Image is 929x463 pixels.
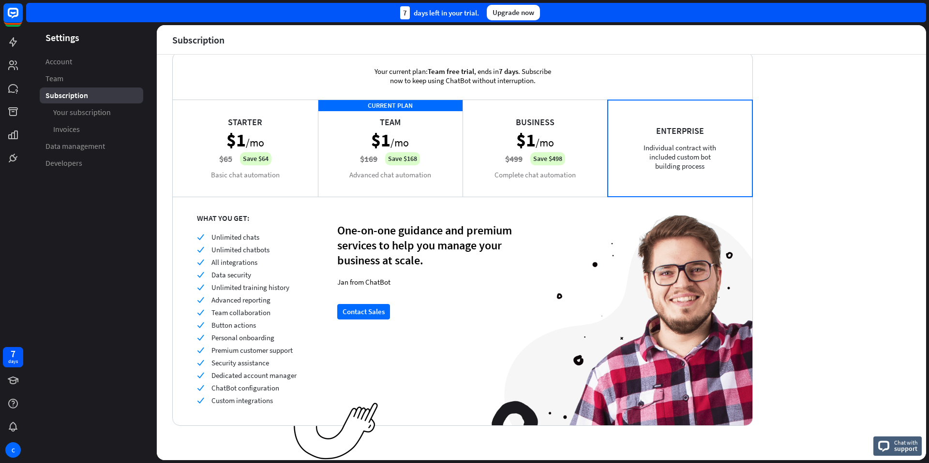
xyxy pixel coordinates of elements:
[211,333,274,342] span: Personal onboarding
[400,6,410,19] div: 7
[26,31,157,44] header: Settings
[211,283,289,292] span: Unlimited training history
[53,107,111,117] span: Your subscription
[197,359,204,366] i: check
[197,233,204,241] i: check
[211,371,297,380] span: Dedicated account manager
[359,52,567,100] div: Your current plan: , ends in . Subscribe now to keep using ChatBot without interruption.
[197,384,204,391] i: check
[894,444,918,453] span: support
[211,358,269,367] span: Security assistance
[53,124,80,134] span: Invoices
[337,304,390,319] button: Contact Sales
[11,349,15,358] div: 7
[172,34,225,45] div: Subscription
[5,442,21,458] div: C
[40,104,143,120] a: Your subscription
[499,67,518,76] span: 7 days
[894,438,918,447] span: Chat with
[45,158,82,168] span: Developers
[428,67,474,76] span: Team free trial
[197,213,337,223] div: WHAT YOU GET:
[45,73,63,84] span: Team
[211,270,251,279] span: Data security
[211,245,270,254] span: Unlimited chatbots
[487,5,540,20] div: Upgrade now
[197,347,204,354] i: check
[197,246,204,253] i: check
[211,383,279,392] span: ChatBot configuration
[197,309,204,316] i: check
[211,346,293,355] span: Premium customer support
[400,6,479,19] div: days left in your trial.
[40,155,143,171] a: Developers
[197,296,204,304] i: check
[197,321,204,329] i: check
[197,372,204,379] i: check
[40,54,143,70] a: Account
[211,258,257,267] span: All integrations
[45,57,72,67] span: Account
[8,4,37,33] button: Open LiveChat chat widget
[40,138,143,154] a: Data management
[211,308,270,317] span: Team collaboration
[45,90,88,101] span: Subscription
[197,397,204,404] i: check
[211,232,259,242] span: Unlimited chats
[8,358,18,365] div: days
[197,271,204,278] i: check
[211,295,270,304] span: Advanced reporting
[40,121,143,137] a: Invoices
[211,320,256,330] span: Button actions
[337,223,516,268] div: One-on-one guidance and premium services to help you manage your business at scale.
[45,141,105,151] span: Data management
[211,396,273,405] span: Custom integrations
[40,71,143,87] a: Team
[197,284,204,291] i: check
[197,259,204,266] i: check
[337,277,516,287] div: Jan from ChatBot
[294,403,378,460] img: ec979a0a656117aaf919.png
[3,347,23,367] a: 7 days
[197,334,204,341] i: check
